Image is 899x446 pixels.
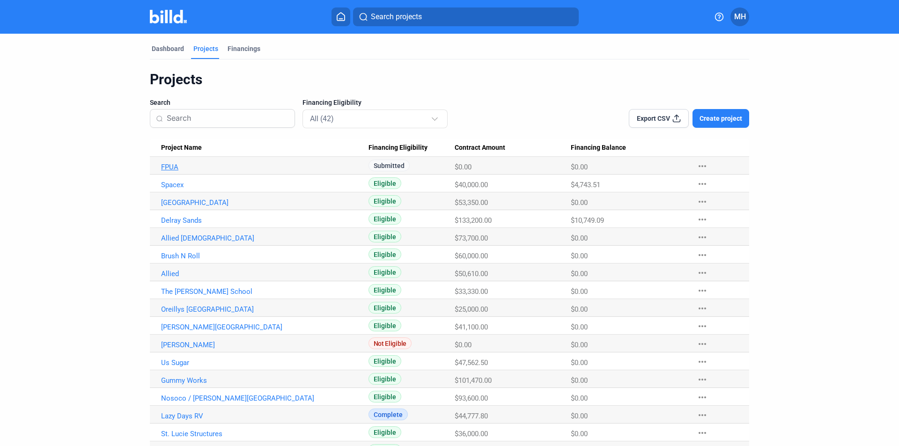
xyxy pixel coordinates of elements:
[697,161,708,172] mat-icon: more_horiz
[152,44,184,53] div: Dashboard
[161,430,368,438] a: St. Lucie Structures
[697,196,708,207] mat-icon: more_horiz
[697,427,708,439] mat-icon: more_horiz
[571,412,588,420] span: $0.00
[161,323,368,331] a: [PERSON_NAME][GEOGRAPHIC_DATA]
[368,426,401,438] span: Eligible
[161,394,368,402] a: Nosoco / [PERSON_NAME][GEOGRAPHIC_DATA]
[697,249,708,261] mat-icon: more_horiz
[700,114,742,123] span: Create project
[368,213,401,225] span: Eligible
[571,430,588,438] span: $0.00
[455,394,488,402] span: $93,600.00
[455,341,472,349] span: $0.00
[455,144,505,152] span: Contract Amount
[455,412,488,420] span: $44,777.80
[697,214,708,225] mat-icon: more_horiz
[368,320,401,331] span: Eligible
[571,358,588,367] span: $0.00
[161,234,368,242] a: Allied [DEMOGRAPHIC_DATA]
[455,163,472,171] span: $0.00
[368,160,410,171] span: Submitted
[161,198,368,207] a: [GEOGRAPHIC_DATA]
[368,337,412,349] span: Not Eligible
[368,195,401,207] span: Eligible
[150,10,187,23] img: Billd Company Logo
[161,376,368,385] a: Gummy Works
[368,409,408,420] span: Complete
[455,323,488,331] span: $41,100.00
[455,234,488,242] span: $73,700.00
[455,305,488,314] span: $25,000.00
[228,44,260,53] div: Financings
[571,323,588,331] span: $0.00
[697,374,708,385] mat-icon: more_horiz
[571,305,588,314] span: $0.00
[571,234,588,242] span: $0.00
[697,232,708,243] mat-icon: more_horiz
[161,216,368,225] a: Delray Sands
[455,216,492,225] span: $133,200.00
[571,270,588,278] span: $0.00
[161,287,368,296] a: The [PERSON_NAME] School
[455,376,492,385] span: $101,470.00
[697,409,708,421] mat-icon: more_horiz
[368,249,401,260] span: Eligible
[161,181,368,189] a: Spacex
[368,231,401,242] span: Eligible
[161,252,368,260] a: Brush N Roll
[368,266,401,278] span: Eligible
[161,305,368,314] a: Oreillys [GEOGRAPHIC_DATA]
[150,71,749,88] div: Projects
[368,144,427,152] span: Financing Eligibility
[302,98,361,107] span: Financing Eligibility
[455,198,488,207] span: $53,350.00
[455,358,488,367] span: $47,562.50
[697,356,708,367] mat-icon: more_horiz
[571,252,588,260] span: $0.00
[571,216,604,225] span: $10,749.09
[193,44,218,53] div: Projects
[697,285,708,296] mat-icon: more_horiz
[161,270,368,278] a: Allied
[571,198,588,207] span: $0.00
[150,98,170,107] span: Search
[571,341,588,349] span: $0.00
[368,284,401,296] span: Eligible
[368,177,401,189] span: Eligible
[571,163,588,171] span: $0.00
[161,341,368,349] a: [PERSON_NAME]
[637,114,670,123] span: Export CSV
[368,391,401,402] span: Eligible
[161,163,368,171] a: FPUA
[697,178,708,190] mat-icon: more_horiz
[161,358,368,367] a: Us Sugar
[455,430,488,438] span: $36,000.00
[571,394,588,402] span: $0.00
[161,412,368,420] a: Lazy Days RV
[161,144,202,152] span: Project Name
[697,267,708,278] mat-icon: more_horiz
[697,338,708,350] mat-icon: more_horiz
[697,321,708,332] mat-icon: more_horiz
[697,392,708,403] mat-icon: more_horiz
[455,287,488,296] span: $33,330.00
[571,287,588,296] span: $0.00
[571,376,588,385] span: $0.00
[368,302,401,314] span: Eligible
[455,270,488,278] span: $50,610.00
[571,181,600,189] span: $4,743.51
[310,114,334,123] mat-select-trigger: All (42)
[371,11,422,22] span: Search projects
[734,11,746,22] span: MH
[455,252,488,260] span: $60,000.00
[697,303,708,314] mat-icon: more_horiz
[368,373,401,385] span: Eligible
[455,181,488,189] span: $40,000.00
[167,109,289,128] input: Search
[571,144,626,152] span: Financing Balance
[368,355,401,367] span: Eligible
